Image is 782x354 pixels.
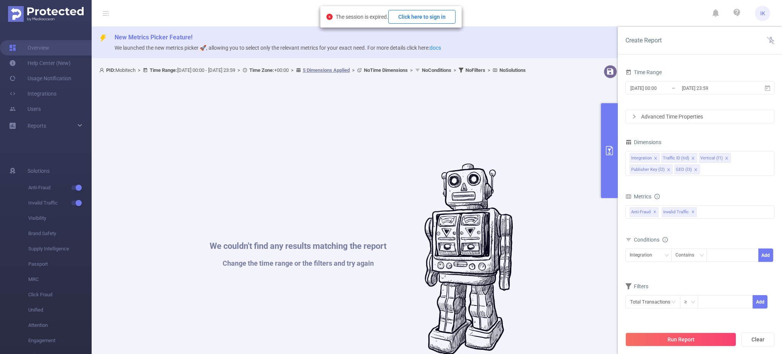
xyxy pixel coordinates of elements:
[681,83,743,93] input: End date
[303,67,350,73] u: 5 Dimensions Applied
[667,168,671,172] i: icon: close
[136,67,143,73] span: >
[289,67,296,73] span: >
[422,67,451,73] b: No Conditions
[9,71,71,86] a: Usage Notification
[634,237,668,243] span: Conditions
[700,153,723,163] div: Vertical (l1)
[326,14,333,20] i: icon: close-circle
[28,241,92,257] span: Supply Intelligence
[631,153,652,163] div: Integration
[99,68,106,73] i: icon: user
[106,67,115,73] b: PID:
[663,153,689,163] div: Traffic ID (tid)
[653,208,656,217] span: ✕
[27,163,50,179] span: Solutions
[28,287,92,302] span: Click Fraud
[661,153,697,163] li: Traffic ID (tid)
[625,283,648,289] span: Filters
[336,14,456,20] span: The session is expired.
[691,300,695,305] i: icon: down
[725,156,729,161] i: icon: close
[364,67,408,73] b: No Time Dimensions
[350,67,357,73] span: >
[28,211,92,226] span: Visibility
[28,333,92,348] span: Engagement
[654,156,658,161] i: icon: close
[654,194,660,199] i: icon: info-circle
[9,40,49,55] a: Overview
[632,114,637,119] i: icon: right
[27,118,46,133] a: Reports
[499,67,526,73] b: No Solutions
[630,207,659,217] span: Anti-Fraud
[684,296,692,308] div: ≥
[664,253,669,258] i: icon: down
[28,226,92,241] span: Brand Safety
[408,67,415,73] span: >
[699,153,731,163] li: Vertical (l1)
[625,333,736,346] button: Run Report
[465,67,485,73] b: No Filters
[630,83,692,93] input: Start date
[115,34,192,41] span: New Metrics Picker Feature!
[758,248,773,262] button: Add
[630,164,673,174] li: Publisher Key (l2)
[692,208,695,217] span: ✕
[625,193,651,200] span: Metrics
[630,249,658,261] div: Integration
[210,242,386,250] h1: We couldn't find any results matching the report
[742,333,774,346] button: Clear
[631,165,665,175] div: Publisher Key (l2)
[28,318,92,333] span: Attention
[662,207,697,217] span: Invalid Traffic
[625,69,662,75] span: Time Range
[694,168,698,172] i: icon: close
[28,195,92,211] span: Invalid Traffic
[235,67,242,73] span: >
[662,237,668,242] i: icon: info-circle
[630,153,660,163] li: Integration
[626,110,774,123] div: icon: rightAdvanced Time Properties
[8,6,84,22] img: Protected Media
[700,253,704,258] i: icon: down
[388,10,456,24] button: Click here to sign in
[675,249,700,261] div: Contains
[9,55,71,71] a: Help Center (New)
[451,67,459,73] span: >
[485,67,493,73] span: >
[430,45,441,51] a: docs
[9,86,57,101] a: Integrations
[760,6,765,21] span: IK
[674,164,700,174] li: GEO (l3)
[99,34,107,42] i: icon: thunderbolt
[210,260,386,267] h1: Change the time range or the filters and try again
[27,123,46,129] span: Reports
[625,139,661,145] span: Dimensions
[753,295,767,309] button: Add
[249,67,274,73] b: Time Zone:
[28,302,92,318] span: Unified
[99,67,526,73] span: Mobitech [DATE] 00:00 - [DATE] 23:59 +00:00
[676,165,692,175] div: GEO (l3)
[115,45,441,51] span: We launched the new metrics picker 🚀, allowing you to select only the relevant metrics for your e...
[691,156,695,161] i: icon: close
[28,272,92,287] span: MRC
[28,180,92,195] span: Anti-Fraud
[9,101,41,117] a: Users
[28,257,92,272] span: Passport
[150,67,177,73] b: Time Range:
[625,37,662,44] span: Create Report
